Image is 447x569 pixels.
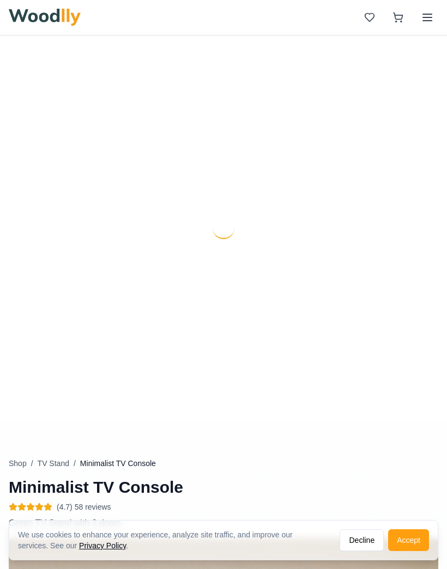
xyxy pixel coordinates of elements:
span: Minimalist TV Console [80,458,156,469]
div: We use cookies to enhance your experience, analyze site traffic, and improve our services. See our . [18,529,331,551]
span: / [31,458,33,469]
button: TV Stand [38,458,69,469]
button: Decline [340,529,384,551]
a: Privacy Policy [79,541,126,550]
img: Woodlly [9,9,81,26]
span: / [74,458,76,469]
button: Shop [9,458,27,469]
h1: Minimalist TV Console [9,478,438,497]
span: (4.7) 58 reviews [57,501,111,512]
p: Green TV Stand with 3 doors [9,517,438,530]
button: Accept [388,529,429,551]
